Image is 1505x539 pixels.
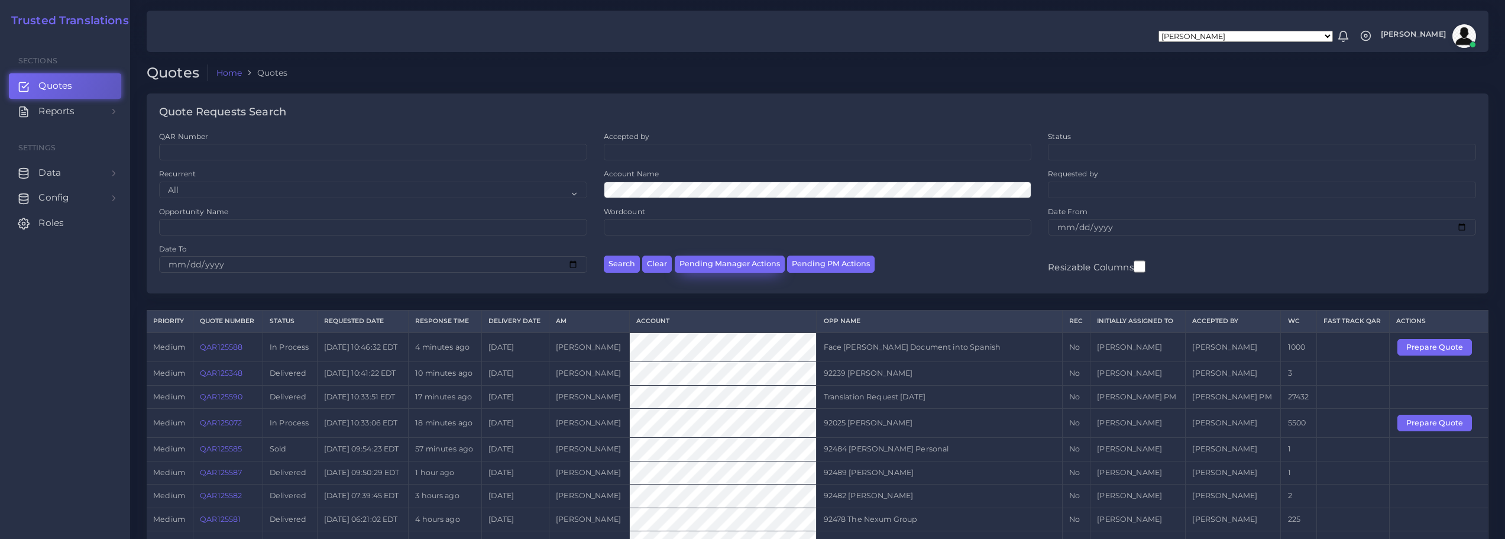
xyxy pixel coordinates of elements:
[1090,409,1186,438] td: [PERSON_NAME]
[1375,24,1480,48] a: [PERSON_NAME]avatar
[1397,339,1472,356] button: Prepare Quote
[317,311,408,333] th: Requested Date
[153,444,185,453] span: medium
[549,311,629,333] th: AM
[604,131,650,141] label: Accepted by
[482,485,549,508] td: [DATE]
[1316,311,1389,333] th: Fast Track QAR
[1281,461,1316,484] td: 1
[200,343,242,351] a: QAR125588
[9,99,121,124] a: Reports
[1048,259,1145,274] label: Resizable Columns
[216,67,242,79] a: Home
[317,508,408,531] td: [DATE] 06:21:02 EDT
[147,311,193,333] th: Priority
[38,105,75,118] span: Reports
[159,131,208,141] label: QAR Number
[1062,311,1090,333] th: REC
[817,333,1062,362] td: Face [PERSON_NAME] Document into Spanish
[642,256,672,273] button: Clear
[317,485,408,508] td: [DATE] 07:39:45 EDT
[409,362,482,385] td: 10 minutes ago
[200,369,242,377] a: QAR125348
[817,461,1062,484] td: 92489 [PERSON_NAME]
[38,191,69,204] span: Config
[153,515,185,524] span: medium
[482,385,549,408] td: [DATE]
[409,508,482,531] td: 4 hours ago
[1281,409,1316,438] td: 5500
[482,409,549,438] td: [DATE]
[1452,24,1476,48] img: avatar
[193,311,263,333] th: Quote Number
[200,515,241,524] a: QAR125581
[817,385,1062,408] td: Translation Request [DATE]
[263,333,317,362] td: In Process
[1062,362,1090,385] td: No
[153,491,185,500] span: medium
[38,166,61,179] span: Data
[9,185,121,210] a: Config
[604,206,645,217] label: Wordcount
[482,438,549,461] td: [DATE]
[549,362,629,385] td: [PERSON_NAME]
[1186,311,1281,333] th: Accepted by
[317,409,408,438] td: [DATE] 10:33:06 EDT
[317,333,408,362] td: [DATE] 10:46:32 EDT
[409,333,482,362] td: 4 minutes ago
[549,485,629,508] td: [PERSON_NAME]
[1186,362,1281,385] td: [PERSON_NAME]
[1090,362,1186,385] td: [PERSON_NAME]
[482,311,549,333] th: Delivery Date
[1186,508,1281,531] td: [PERSON_NAME]
[549,385,629,408] td: [PERSON_NAME]
[409,461,482,484] td: 1 hour ago
[1134,259,1145,274] input: Resizable Columns
[1048,169,1098,179] label: Requested by
[1062,438,1090,461] td: No
[38,217,64,230] span: Roles
[1389,311,1488,333] th: Actions
[1397,418,1480,427] a: Prepare Quote
[482,461,549,484] td: [DATE]
[1281,311,1316,333] th: WC
[409,311,482,333] th: Response Time
[3,14,129,28] a: Trusted Translations
[159,206,228,217] label: Opportunity Name
[263,362,317,385] td: Delivered
[263,438,317,461] td: Sold
[1048,131,1071,141] label: Status
[817,311,1062,333] th: Opp Name
[1186,461,1281,484] td: [PERSON_NAME]
[1062,485,1090,508] td: No
[787,256,875,273] button: Pending PM Actions
[1186,385,1281,408] td: [PERSON_NAME] PM
[409,409,482,438] td: 18 minutes ago
[817,485,1062,508] td: 92482 [PERSON_NAME]
[1062,461,1090,484] td: No
[263,461,317,484] td: Delivered
[9,211,121,235] a: Roles
[1090,438,1186,461] td: [PERSON_NAME]
[153,418,185,427] span: medium
[1062,409,1090,438] td: No
[1397,342,1480,351] a: Prepare Quote
[153,392,185,401] span: medium
[317,461,408,484] td: [DATE] 09:50:29 EDT
[9,73,121,98] a: Quotes
[1281,362,1316,385] td: 3
[1090,385,1186,408] td: [PERSON_NAME] PM
[18,56,57,65] span: Sections
[200,491,242,500] a: QAR125582
[482,362,549,385] td: [DATE]
[549,333,629,362] td: [PERSON_NAME]
[159,169,196,179] label: Recurrent
[604,169,659,179] label: Account Name
[263,409,317,438] td: In Process
[630,311,817,333] th: Account
[263,311,317,333] th: Status
[263,385,317,408] td: Delivered
[18,143,56,152] span: Settings
[1062,333,1090,362] td: No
